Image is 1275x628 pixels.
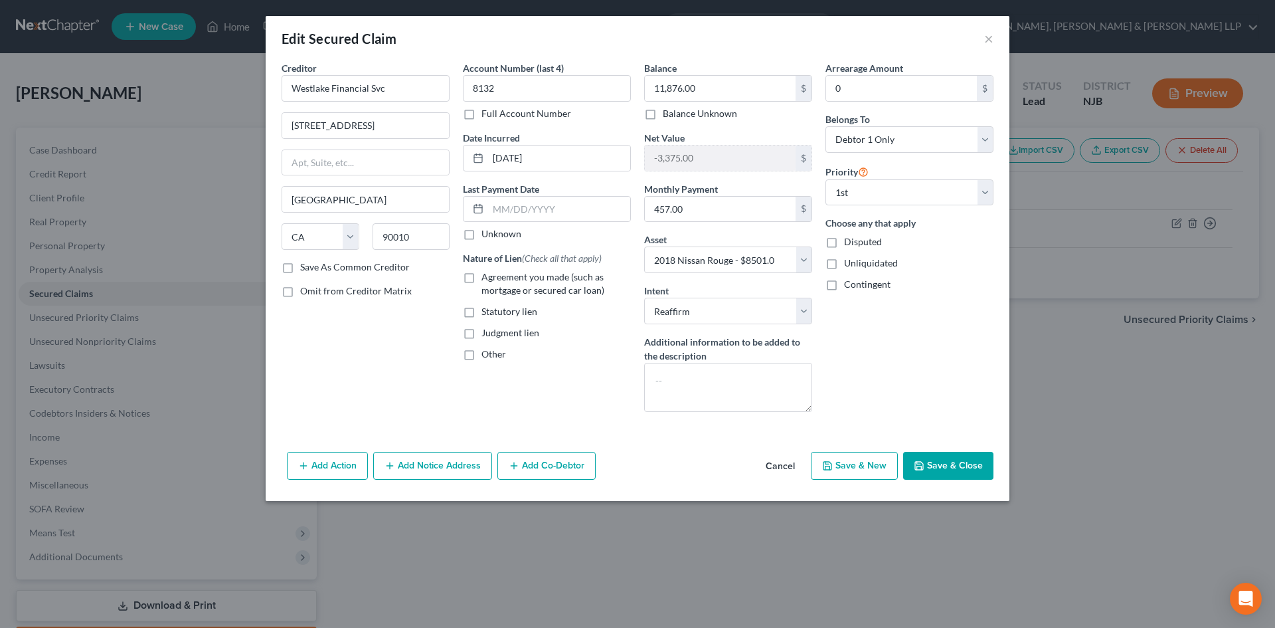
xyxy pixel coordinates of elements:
[645,76,796,101] input: 0.00
[826,76,977,101] input: 0.00
[300,285,412,296] span: Omit from Creditor Matrix
[522,253,602,264] span: (Check all that apply)
[481,348,506,360] span: Other
[488,146,630,171] input: MM/DD/YYYY
[644,61,677,75] label: Balance
[984,31,993,47] button: ×
[481,306,537,317] span: Statutory lien
[282,62,317,74] span: Creditor
[844,278,891,290] span: Contingent
[497,452,596,480] button: Add Co-Debtor
[644,234,667,245] span: Asset
[796,146,811,171] div: $
[282,75,450,102] input: Search creditor by name...
[644,131,685,145] label: Net Value
[282,187,449,212] input: Enter city...
[481,271,604,296] span: Agreement you made (such as mortgage or secured car loan)
[844,236,882,247] span: Disputed
[488,197,630,222] input: MM/DD/YYYY
[825,61,903,75] label: Arrearage Amount
[796,197,811,222] div: $
[373,452,492,480] button: Add Notice Address
[373,223,450,250] input: Enter zip...
[977,76,993,101] div: $
[796,76,811,101] div: $
[645,146,796,171] input: 0.00
[645,197,796,222] input: 0.00
[287,452,368,480] button: Add Action
[825,114,870,125] span: Belongs To
[463,131,520,145] label: Date Incurred
[644,284,669,298] label: Intent
[300,261,410,274] label: Save As Common Creditor
[903,452,993,480] button: Save & Close
[282,29,396,48] div: Edit Secured Claim
[481,107,571,120] label: Full Account Number
[825,216,993,230] label: Choose any that apply
[844,257,898,268] span: Unliquidated
[481,327,539,338] span: Judgment lien
[463,251,602,265] label: Nature of Lien
[282,150,449,175] input: Apt, Suite, etc...
[463,182,539,196] label: Last Payment Date
[755,453,806,480] button: Cancel
[463,75,631,102] input: XXXX
[644,182,718,196] label: Monthly Payment
[811,452,898,480] button: Save & New
[663,107,737,120] label: Balance Unknown
[644,335,812,363] label: Additional information to be added to the description
[481,227,521,241] label: Unknown
[825,163,869,179] label: Priority
[463,61,564,75] label: Account Number (last 4)
[1230,583,1262,615] div: Open Intercom Messenger
[282,113,449,138] input: Enter address...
